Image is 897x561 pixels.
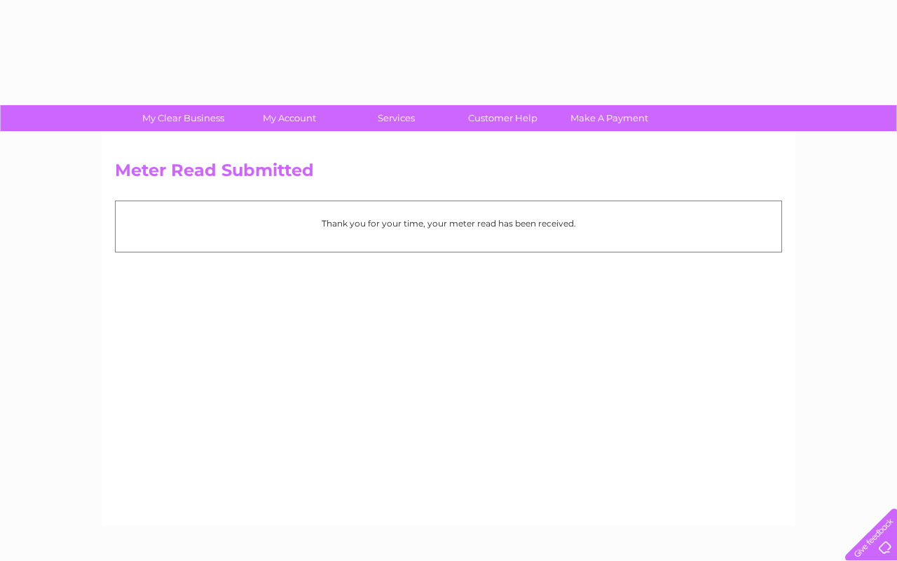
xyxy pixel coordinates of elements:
[232,105,348,131] a: My Account
[123,217,774,230] p: Thank you for your time, your meter read has been received.
[552,105,667,131] a: Make A Payment
[115,161,782,187] h2: Meter Read Submitted
[445,105,561,131] a: Customer Help
[125,105,241,131] a: My Clear Business
[338,105,454,131] a: Services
